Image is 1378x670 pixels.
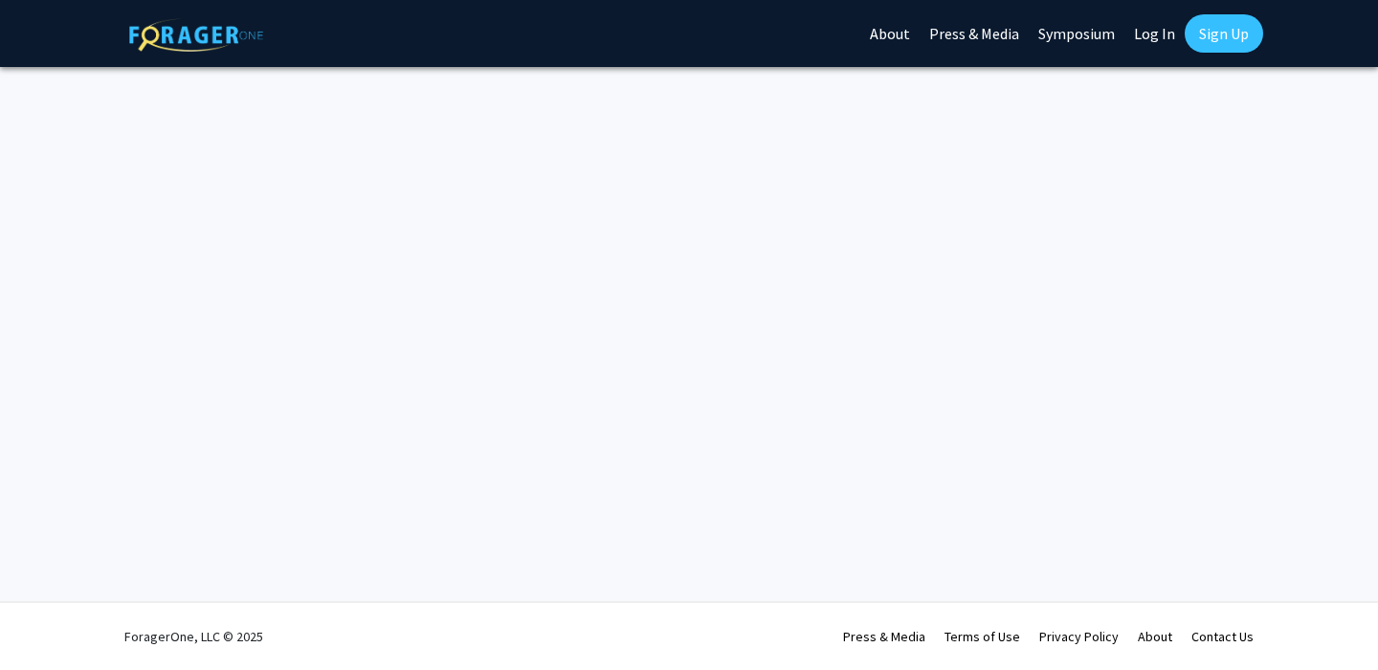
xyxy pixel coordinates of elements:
a: Contact Us [1191,628,1254,645]
a: Press & Media [843,628,925,645]
a: About [1138,628,1172,645]
div: ForagerOne, LLC © 2025 [124,603,263,670]
a: Terms of Use [945,628,1020,645]
img: ForagerOne Logo [129,18,263,52]
a: Sign Up [1185,14,1263,53]
a: Privacy Policy [1039,628,1119,645]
